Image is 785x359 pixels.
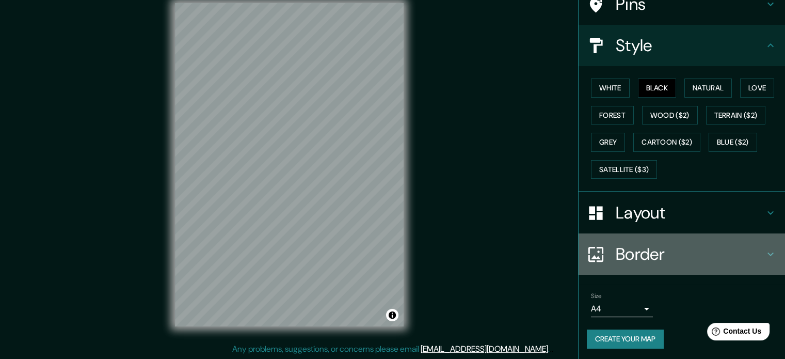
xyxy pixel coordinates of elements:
[591,301,653,317] div: A4
[616,244,764,264] h4: Border
[684,79,732,98] button: Natural
[633,133,700,152] button: Cartoon ($2)
[579,192,785,233] div: Layout
[386,309,398,321] button: Toggle attribution
[175,3,404,326] canvas: Map
[591,292,602,301] label: Size
[642,106,698,125] button: Wood ($2)
[616,202,764,223] h4: Layout
[740,79,774,98] button: Love
[579,25,785,66] div: Style
[638,79,677,98] button: Black
[709,133,757,152] button: Blue ($2)
[421,344,548,354] a: [EMAIL_ADDRESS][DOMAIN_NAME]
[693,319,774,348] iframe: Help widget launcher
[591,160,657,179] button: Satellite ($3)
[591,106,634,125] button: Forest
[591,133,625,152] button: Grey
[579,233,785,275] div: Border
[706,106,766,125] button: Terrain ($2)
[616,35,764,56] h4: Style
[550,343,551,355] div: .
[232,343,550,355] p: Any problems, suggestions, or concerns please email .
[587,330,664,349] button: Create your map
[551,343,553,355] div: .
[591,79,630,98] button: White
